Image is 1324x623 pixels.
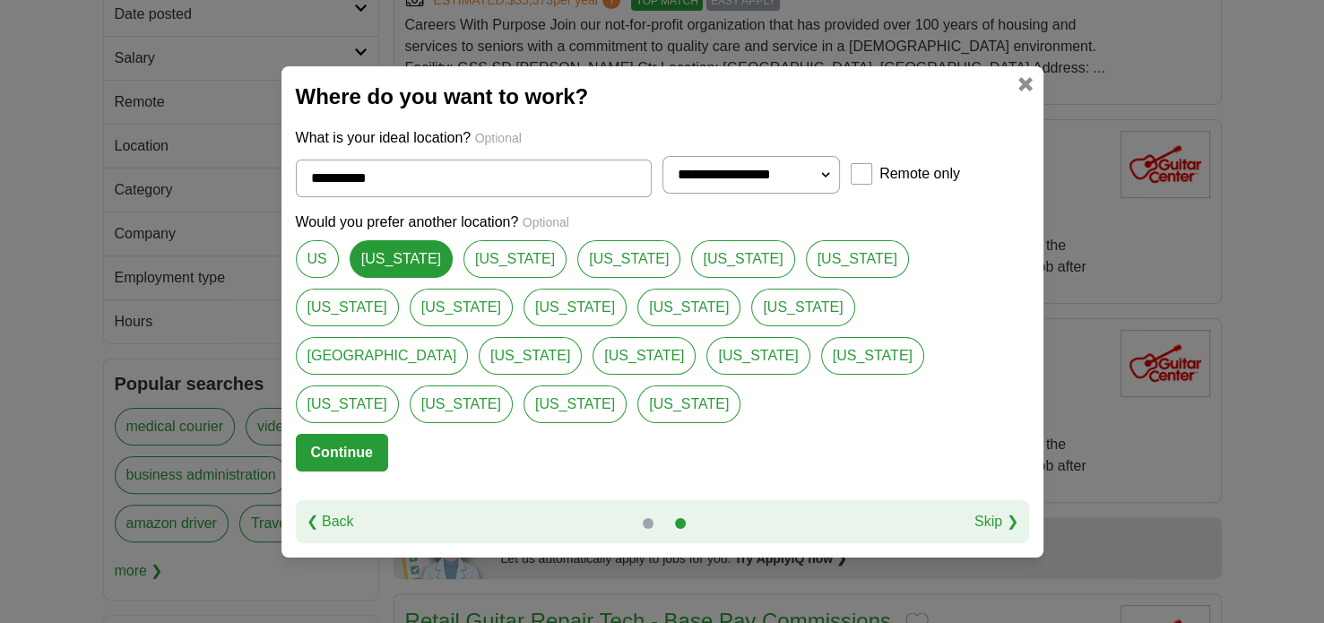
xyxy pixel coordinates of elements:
a: [US_STATE] [479,337,582,375]
a: [US_STATE] [637,289,740,326]
a: [US_STATE] [577,240,680,278]
a: [GEOGRAPHIC_DATA] [296,337,469,375]
a: [US_STATE] [524,385,627,423]
p: Would you prefer another location? [296,212,1029,233]
a: ❮ Back [307,511,354,532]
a: [US_STATE] [296,289,399,326]
a: [US_STATE] [296,385,399,423]
label: Remote only [879,163,960,185]
a: [US_STATE] [524,289,627,326]
a: [US_STATE] [706,337,809,375]
a: [US_STATE] [637,385,740,423]
a: [US_STATE] [350,240,453,278]
a: US [296,240,339,278]
h2: Where do you want to work? [296,81,1029,113]
button: Continue [296,434,388,472]
a: Skip ❯ [974,511,1018,532]
a: [US_STATE] [751,289,854,326]
a: [US_STATE] [806,240,909,278]
a: [US_STATE] [593,337,696,375]
p: What is your ideal location? [296,127,1029,149]
a: [US_STATE] [821,337,924,375]
span: Optional [475,131,522,145]
span: Optional [523,215,569,229]
a: [US_STATE] [463,240,567,278]
a: [US_STATE] [410,289,513,326]
a: [US_STATE] [691,240,794,278]
a: [US_STATE] [410,385,513,423]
